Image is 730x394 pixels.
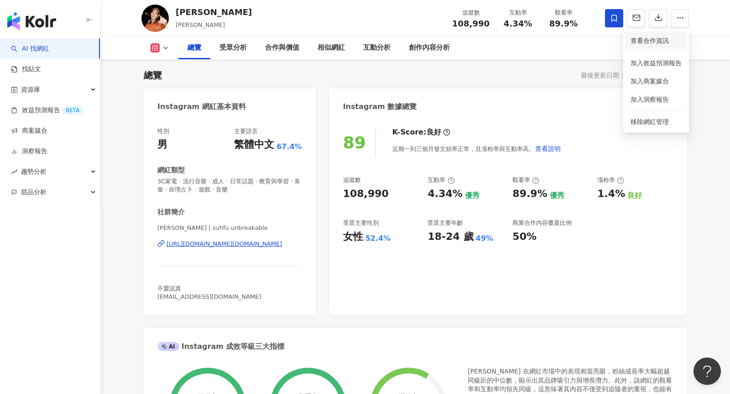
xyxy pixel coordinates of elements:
div: 互動率 [501,8,535,17]
span: rise [11,169,17,175]
span: [PERSON_NAME] [176,21,225,28]
div: Instagram 成效等級三大指標 [157,342,284,352]
div: 追蹤數 [452,8,490,17]
div: 優秀 [465,191,480,201]
div: 互動分析 [363,42,391,53]
div: 主要語言 [234,127,258,135]
a: 效益預測報告BETA [11,106,83,115]
div: Instagram 網紅基本資料 [157,102,246,112]
div: 優秀 [550,191,564,201]
span: 67.4% [276,142,302,152]
span: 查看合作資訊 [631,36,682,46]
div: 108,990 [343,187,389,201]
div: 18-24 歲 [428,230,473,244]
span: 趨勢分析 [21,161,47,182]
div: 89.9% [512,187,547,201]
div: 互動率 [428,176,454,184]
div: 相似網紅 [318,42,345,53]
div: [URL][DOMAIN_NAME][DOMAIN_NAME] [167,240,282,248]
img: KOL Avatar [141,5,169,32]
div: [PERSON_NAME] [176,6,252,18]
button: 查看說明 [535,140,561,158]
span: 競品分析 [21,182,47,202]
img: logo [7,12,56,30]
div: Instagram 數據總覽 [343,102,417,112]
div: 繁體中文 [234,138,274,152]
span: 加入效益預測報告 [631,59,682,67]
span: 加入洞察報告 [631,96,669,103]
div: 總覽 [188,42,201,53]
span: 資源庫 [21,79,40,100]
div: K-Score : [392,127,450,137]
span: 108,990 [452,19,490,28]
div: 50% [512,230,537,244]
div: 總覽 [144,69,162,82]
div: 受眾主要年齡 [428,219,463,227]
div: 漲粉率 [597,176,624,184]
span: 89.9% [549,19,578,28]
div: 受眾分析 [219,42,247,53]
div: 近期一到三個月發文頻率正常，且漲粉率與互動率高。 [392,140,561,158]
div: 89 [343,133,366,152]
div: 52.4% [365,233,391,244]
div: 受眾主要性別 [343,219,379,227]
div: 49% [476,233,493,244]
div: 商業合作內容覆蓋比例 [512,219,572,227]
div: 追蹤數 [343,176,361,184]
span: 4.34% [504,19,532,28]
span: [PERSON_NAME] | suhfu.unbreakable [157,224,302,232]
div: 觀看率 [512,176,539,184]
div: AI [157,342,179,351]
a: 洞察報告 [11,147,47,156]
div: 4.34% [428,187,462,201]
a: [URL][DOMAIN_NAME][DOMAIN_NAME] [157,240,302,248]
span: 加入商案媒合 [631,78,669,85]
span: 3C家電 · 流行音樂 · 成人 · 日常話題 · 教育與學習 · 美食 · 命理占卜 · 遊戲 · 音樂 [157,177,302,194]
a: 商案媒合 [11,126,47,135]
div: 1.4% [597,187,625,201]
div: 性別 [157,127,169,135]
div: 創作內容分析 [409,42,450,53]
a: searchAI 找網紅 [11,44,49,53]
div: 觀看率 [546,8,581,17]
span: 不愛認真 [EMAIL_ADDRESS][DOMAIN_NAME] [157,285,261,300]
a: 找貼文 [11,65,41,74]
iframe: Help Scout Beacon - Open [693,358,721,385]
div: 社群簡介 [157,207,185,217]
span: 移除網紅管理 [631,118,669,125]
div: 男 [157,138,167,152]
div: 良好 [627,191,642,201]
span: 查看說明 [535,145,561,152]
div: 女性 [343,230,363,244]
div: 網紅類型 [157,166,185,175]
div: 最後更新日期：[DATE] [581,72,647,79]
div: 合作與價值 [265,42,299,53]
div: 良好 [427,127,441,137]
